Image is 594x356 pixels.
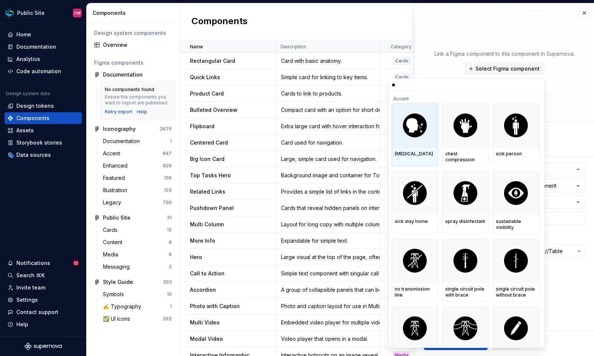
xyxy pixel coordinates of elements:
a: Messaging2 [100,261,175,273]
div: Legacy [103,199,124,206]
div: single circuit pole without brace [496,286,536,298]
div: 15 [167,227,172,233]
div: Style Guide [103,278,133,286]
a: Help [137,109,147,115]
div: Contact support [16,308,58,316]
p: Multi Video [190,319,220,326]
div: Symbols [103,291,127,298]
a: Home [4,29,82,41]
p: Link a Figma component to this component in Supernova. [435,50,575,58]
div: Large visual at the top of the page, often with a call to action. [277,253,380,261]
div: Data sources [16,151,51,159]
div: 303 [163,279,172,285]
div: Video player that opens in a modal. [277,335,380,343]
span: Table [549,247,563,255]
div: Home [16,31,31,38]
div: 2 [169,264,172,270]
p: Hero [190,253,202,261]
a: Components [4,112,82,124]
div: Compact card with an option for short descriptions. [277,106,380,114]
div: CM [74,10,81,16]
div: no transmission line [395,286,435,298]
p: Quick Links [190,74,220,81]
div: Cards to link to products. [277,90,380,97]
a: Documentation [91,69,175,81]
button: Notifications12 [4,257,82,269]
div: 2676 [160,126,172,132]
button: Public SiteCM [1,5,85,21]
div: Large, simple card used for navigation. [277,155,380,163]
a: Public Site31 [91,212,175,224]
a: Invite team [4,282,82,294]
a: Assets [4,124,82,136]
a: Content8 [100,236,175,248]
a: Data sources [4,149,82,161]
div: Code automation [16,68,61,75]
div: Documentation [103,71,143,78]
p: Photo with Caption [190,302,240,310]
div: 1 [170,304,172,310]
div: sick person [496,151,536,157]
div: Expandable for simple text. [277,237,380,245]
div: Search ⌘K [16,272,45,279]
div: Extra large card with hover interaction for more info. [277,123,380,130]
div: Invite team [16,284,45,291]
div: Overview [103,41,172,49]
a: Accent847 [100,148,175,159]
a: Settings [4,294,82,306]
div: 8 [169,239,172,245]
a: Iconography2676 [91,123,175,135]
a: Media6 [100,249,175,260]
div: Enhanced [103,162,130,169]
div: Accent [392,91,539,103]
p: Multi Column [190,221,224,228]
div: 847 [163,151,172,156]
div: Figma components [94,59,172,67]
div: ✅ UI Icons [103,315,133,323]
p: Flipboard [190,123,214,130]
p: Modal Video [190,335,223,343]
div: sustainable visibility [496,219,536,230]
div: Accent [103,150,123,157]
div: Documentation [16,43,56,51]
a: ✍️ Typography1 [100,301,175,313]
div: Documentation [103,137,143,145]
div: Content [103,239,125,246]
img: f6f21888-ac52-4431-a6ea-009a12e2bf23.png [5,9,14,17]
button: Retry import [105,109,132,115]
a: Legacy790 [100,197,175,208]
p: Top Tasks Hero [190,172,231,179]
p: Centered Card [190,139,228,146]
div: Public Site [17,9,45,17]
div: 790 [163,200,172,205]
a: Enhanced829 [100,160,175,172]
button: Search ⌘K [4,269,82,281]
p: Category [391,44,411,50]
a: Documentation [4,41,82,53]
div: Messaging [103,263,133,271]
p: More Info [190,237,215,245]
div: Components [93,9,176,17]
a: Code automation [4,65,82,77]
span: Select Figma component [475,65,540,72]
div: Design tokens [16,102,54,110]
div: Cards [394,74,410,81]
div: Help [16,321,28,328]
div: 1 [170,138,172,144]
p: Bulleted Overview [190,106,238,114]
div: 103 [164,187,172,193]
span: / [547,247,549,255]
a: ✅ UI Icons292 [100,313,175,325]
div: lllustration [103,187,130,194]
div: Card with basic anatomy. [277,57,380,65]
div: Simple text component with singular call to action. [277,270,380,277]
div: Card used for navigation. [277,139,380,146]
div: Iconography [103,125,136,133]
div: Settings [16,296,38,304]
svg: Supernova Logo [25,343,62,350]
a: Cards15 [100,224,175,236]
p: Related Links [190,188,225,195]
div: [MEDICAL_DATA] [395,151,435,157]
